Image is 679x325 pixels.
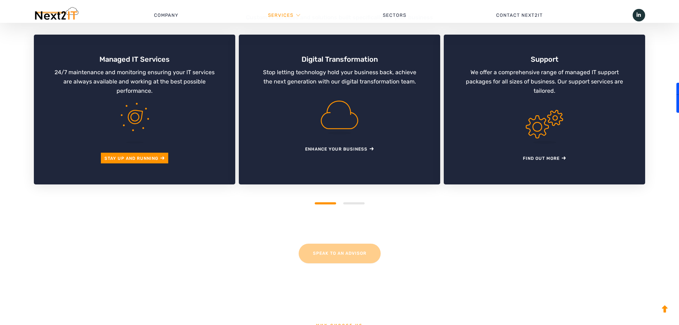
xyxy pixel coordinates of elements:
[466,69,623,94] span: We offer a comprehensive range of managed IT support packages for all sizes of business. Our supp...
[464,55,625,64] h4: Support
[338,5,452,26] a: Sectors
[268,5,293,26] a: Services
[299,244,381,263] a: Speak to an advisor
[263,69,416,85] span: Stop letting technology hold your business back, achieve the next generation with our digital tra...
[104,153,165,163] a: STAY UP AND RUNNING
[55,69,215,94] span: 24/7 maintenance and monitoring ensuring your IT services are always available and working at the...
[451,5,588,26] a: Contact Next2IT
[305,143,374,154] a: ENHANCE YOUR BUSINESS
[34,7,78,23] img: Next2IT
[259,55,420,64] h4: Digital Transformation
[109,5,223,26] a: Company
[54,55,215,64] h4: Managed IT Services
[523,153,566,163] a: Find Out More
